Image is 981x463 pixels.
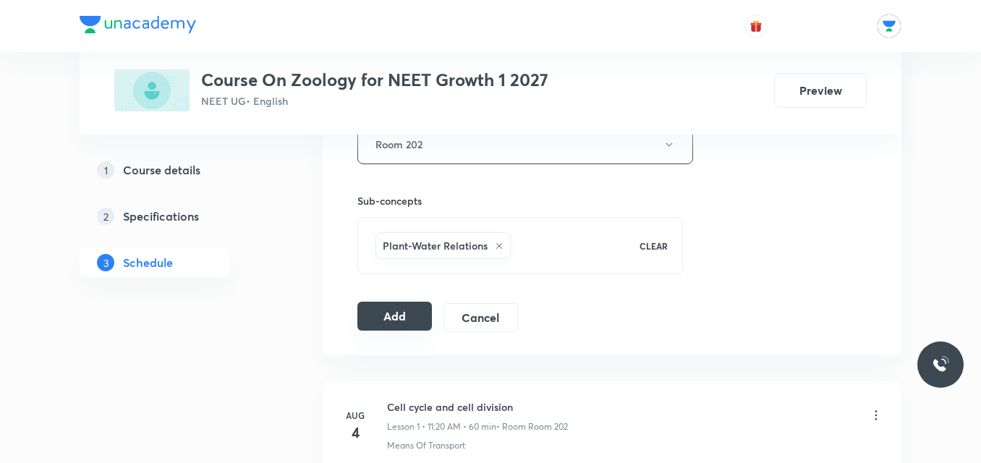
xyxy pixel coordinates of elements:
[744,14,768,38] button: avatar
[387,399,568,415] h6: Cell cycle and cell division
[123,254,173,271] h5: Schedule
[443,303,518,332] button: Cancel
[114,69,190,111] img: 03FE5CFE-730A-444F-833A-F5FCAE5ED21F_plus.png
[341,422,370,443] h4: 4
[749,20,763,33] img: avatar
[383,238,488,253] h6: Plant-Water Relations
[201,93,548,109] p: NEET UG • English
[80,202,276,231] a: 2Specifications
[877,14,901,38] img: Rajan Naman
[80,156,276,184] a: 1Course details
[97,208,114,225] p: 2
[201,69,548,90] h3: Course On Zoology for NEET Growth 1 2027
[357,302,432,331] button: Add
[97,254,114,271] p: 3
[357,193,683,208] h6: Sub-concepts
[80,16,196,33] img: Company Logo
[387,420,496,433] p: Lesson 1 • 11:20 AM • 60 min
[123,208,199,225] h5: Specifications
[640,239,668,252] p: CLEAR
[357,124,693,164] button: Room 202
[774,73,867,108] button: Preview
[80,16,196,37] a: Company Logo
[932,356,949,373] img: ttu
[341,409,370,422] h6: Aug
[97,161,114,179] p: 1
[123,161,200,179] h5: Course details
[387,439,465,452] p: Means Of Transport
[496,420,568,433] p: • Room Room 202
